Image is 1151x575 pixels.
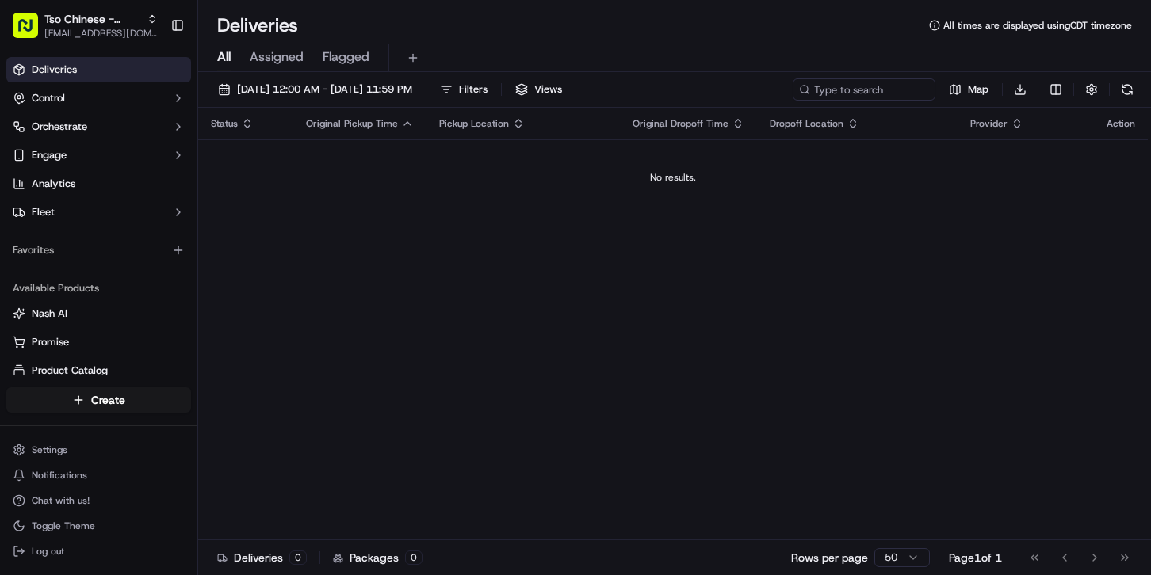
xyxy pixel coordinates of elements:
span: Views [534,82,562,97]
button: Refresh [1116,78,1138,101]
span: All [217,48,231,67]
a: Analytics [6,171,191,196]
span: [DATE] 12:00 AM - [DATE] 11:59 PM [237,82,412,97]
span: Engage [32,148,67,162]
span: Original Pickup Time [306,117,398,130]
button: Product Catalog [6,358,191,383]
span: Pickup Location [439,117,509,130]
button: Orchestrate [6,114,191,139]
span: Product Catalog [32,364,108,378]
span: All times are displayed using CDT timezone [943,19,1132,32]
a: Product Catalog [13,364,185,378]
a: Promise [13,335,185,349]
div: Page 1 of 1 [949,550,1002,565]
button: Toggle Theme [6,515,191,537]
div: Available Products [6,276,191,301]
div: Deliveries [217,550,307,565]
span: Deliveries [32,63,77,77]
span: Toggle Theme [32,520,95,532]
input: Type to search [793,78,935,101]
span: Flagged [323,48,369,67]
button: Views [508,78,569,101]
span: Status [211,117,238,130]
span: Original Dropoff Time [633,117,728,130]
div: 0 [405,550,423,565]
button: Notifications [6,464,191,486]
h1: Deliveries [217,13,298,38]
span: Filters [459,82,488,97]
span: Map [968,82,988,97]
button: Tso Chinese - Catering[EMAIL_ADDRESS][DOMAIN_NAME] [6,6,164,44]
button: Log out [6,540,191,562]
button: Nash AI [6,301,191,326]
span: Settings [32,444,67,456]
button: Filters [433,78,495,101]
a: Deliveries [6,57,191,82]
button: [EMAIL_ADDRESS][DOMAIN_NAME] [44,27,158,40]
button: Tso Chinese - Catering [44,11,140,27]
button: Map [942,78,996,101]
div: 0 [289,550,307,565]
button: Settings [6,439,191,461]
span: Create [91,392,125,408]
span: Orchestrate [32,120,87,134]
span: Analytics [32,177,75,191]
button: Chat with us! [6,489,191,512]
div: No results. [205,171,1141,184]
span: Chat with us! [32,494,90,507]
button: [DATE] 12:00 AM - [DATE] 11:59 PM [211,78,419,101]
button: Engage [6,143,191,168]
a: Nash AI [13,307,185,321]
span: Dropoff Location [770,117,843,130]
span: Provider [970,117,1008,130]
p: Rows per page [791,550,868,565]
span: Log out [32,545,64,558]
span: Nash AI [32,307,67,321]
button: Create [6,387,191,413]
span: Assigned [250,48,304,67]
span: Control [32,91,65,105]
span: Fleet [32,205,55,219]
span: Promise [32,335,69,349]
div: Favorites [6,238,191,263]
button: Promise [6,329,191,355]
button: Control [6,86,191,111]
span: Notifications [32,469,87,482]
button: Fleet [6,200,191,225]
div: Action [1107,117,1135,130]
div: Packages [333,550,423,565]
